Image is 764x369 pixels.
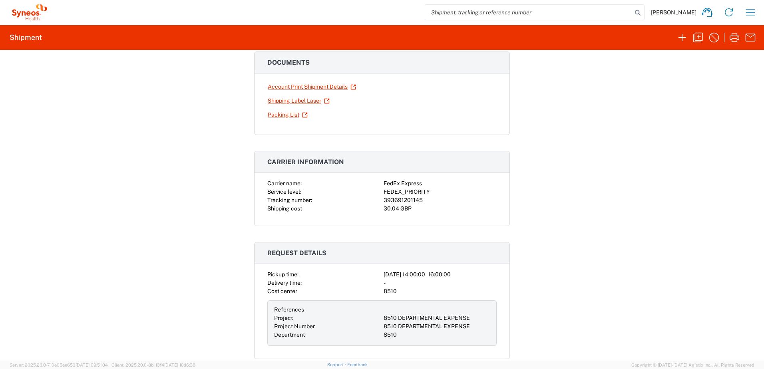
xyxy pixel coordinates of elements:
span: Tracking number: [267,197,312,203]
span: Carrier information [267,158,344,166]
div: Department [274,331,380,339]
h2: Shipment [10,33,42,42]
a: Feedback [347,362,368,367]
a: Support [327,362,347,367]
div: [DATE] 14:00:00 - 16:00:00 [384,270,497,279]
input: Shipment, tracking or reference number [425,5,632,20]
div: 8510 [384,331,490,339]
span: Shipping cost [267,205,302,212]
div: - [384,279,497,287]
div: Project [274,314,380,322]
span: Client: 2025.20.0-8b113f4 [111,363,195,367]
div: 8510 DEPARTMENTAL EXPENSE [384,314,490,322]
div: FEDEX_PRIORITY [384,188,497,196]
a: Packing List [267,108,308,122]
span: [PERSON_NAME] [651,9,696,16]
div: Project Number [274,322,380,331]
span: [DATE] 09:51:04 [76,363,108,367]
span: Cost center [267,288,297,294]
span: Server: 2025.20.0-710e05ee653 [10,363,108,367]
div: FedEx Express [384,179,497,188]
div: 8510 DEPARTMENTAL EXPENSE [384,322,490,331]
div: 8510 [384,287,497,296]
span: Service level: [267,188,301,195]
span: Delivery time: [267,280,302,286]
span: Copyright © [DATE]-[DATE] Agistix Inc., All Rights Reserved [631,361,754,369]
span: Pickup time: [267,271,298,278]
span: Carrier name: [267,180,302,186]
div: 393691201145 [384,196,497,204]
span: Request details [267,249,326,257]
span: References [274,306,304,313]
span: Documents [267,59,310,66]
a: Shipping Label Laser [267,94,330,108]
a: Account Print Shipment Details [267,80,356,94]
span: [DATE] 10:16:38 [164,363,195,367]
div: 30.04 GBP [384,204,497,213]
